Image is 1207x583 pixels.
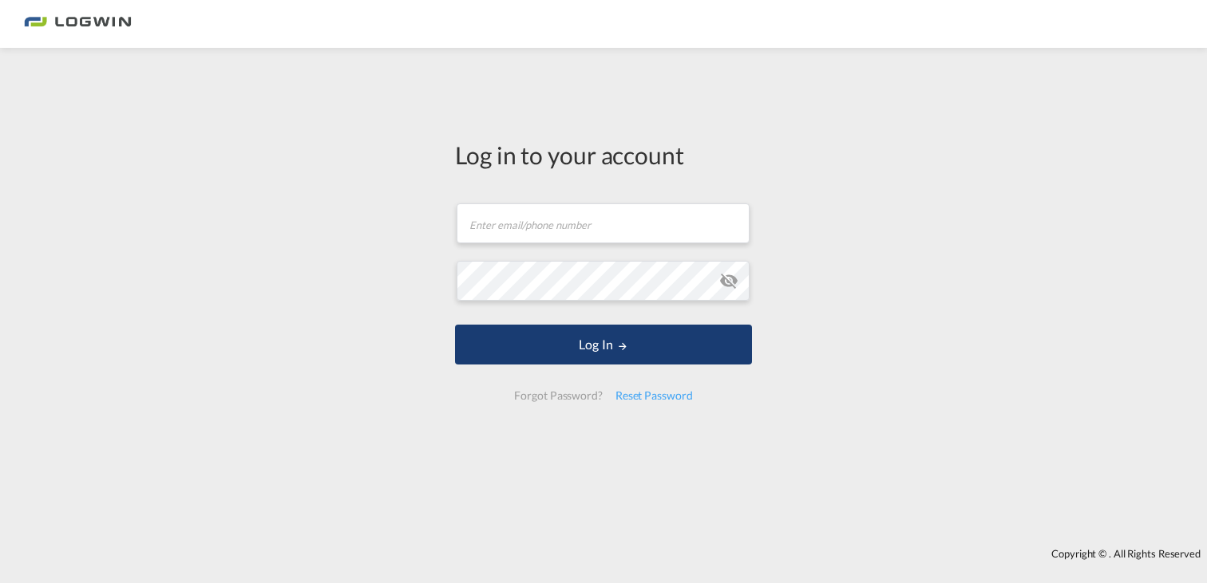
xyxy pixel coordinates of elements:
[24,6,132,42] img: bc73a0e0d8c111efacd525e4c8ad7d32.png
[455,138,752,171] div: Log in to your account
[609,381,699,410] div: Reset Password
[455,325,752,364] button: LOGIN
[457,203,750,243] input: Enter email/phone number
[508,381,608,410] div: Forgot Password?
[719,271,738,290] md-icon: icon-eye-off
